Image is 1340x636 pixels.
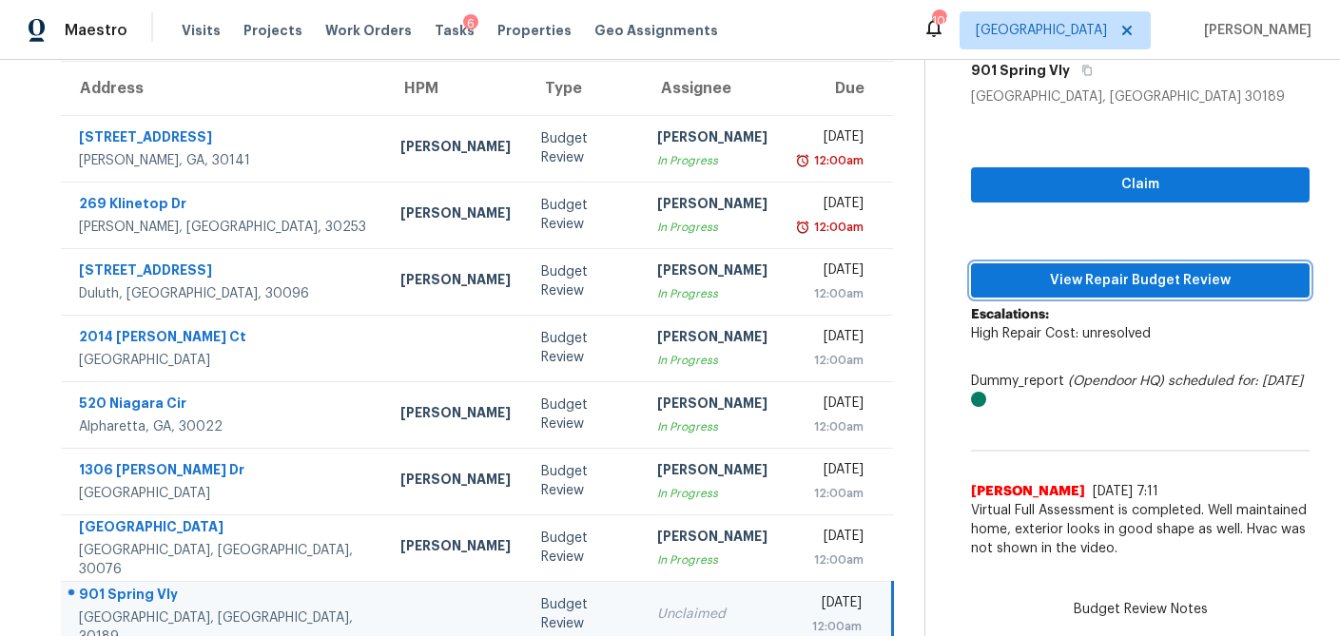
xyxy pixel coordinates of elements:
[971,61,1070,80] h5: 901 Spring Vly
[810,151,864,170] div: 12:00am
[657,284,767,303] div: In Progress
[526,62,642,115] th: Type
[594,21,718,40] span: Geo Assignments
[79,284,370,303] div: Duluth, [GEOGRAPHIC_DATA], 30096
[657,194,767,218] div: [PERSON_NAME]
[657,218,767,237] div: In Progress
[798,484,864,503] div: 12:00am
[325,21,412,40] span: Work Orders
[971,263,1310,299] button: View Repair Budget Review
[79,218,370,237] div: [PERSON_NAME], [GEOGRAPHIC_DATA], 30253
[497,21,572,40] span: Properties
[971,372,1310,410] div: Dummy_report
[1068,375,1164,388] i: (Opendoor HQ)
[642,62,783,115] th: Assignee
[986,269,1294,293] span: View Repair Budget Review
[798,460,864,484] div: [DATE]
[541,595,627,633] div: Budget Review
[976,21,1107,40] span: [GEOGRAPHIC_DATA]
[541,529,627,567] div: Budget Review
[541,395,627,434] div: Budget Review
[971,167,1310,202] button: Claim
[79,127,370,151] div: [STREET_ADDRESS]
[385,62,526,115] th: HPM
[657,460,767,484] div: [PERSON_NAME]
[400,270,511,294] div: [PERSON_NAME]
[971,308,1049,321] b: Escalations:
[657,260,767,284] div: [PERSON_NAME]
[657,351,767,370] div: In Progress
[657,527,767,550] div: [PERSON_NAME]
[1196,21,1311,40] span: [PERSON_NAME]
[798,527,864,550] div: [DATE]
[541,329,627,367] div: Budget Review
[1168,375,1303,388] i: scheduled for: [DATE]
[657,127,767,151] div: [PERSON_NAME]
[986,173,1294,197] span: Claim
[1070,53,1096,87] button: Copy Address
[79,417,370,436] div: Alpharetta, GA, 30022
[541,262,627,300] div: Budget Review
[541,196,627,234] div: Budget Review
[971,501,1310,558] span: Virtual Full Assessment is completed. Well maintained home, exterior looks in good shape as well....
[932,11,945,30] div: 109
[798,284,864,303] div: 12:00am
[435,24,475,37] span: Tasks
[182,21,221,40] span: Visits
[79,460,370,484] div: 1306 [PERSON_NAME] Dr
[79,541,370,579] div: [GEOGRAPHIC_DATA], [GEOGRAPHIC_DATA], 30076
[798,593,863,617] div: [DATE]
[400,203,511,227] div: [PERSON_NAME]
[798,127,864,151] div: [DATE]
[657,394,767,417] div: [PERSON_NAME]
[400,470,511,493] div: [PERSON_NAME]
[79,151,370,170] div: [PERSON_NAME], GA, 30141
[783,62,893,115] th: Due
[1062,600,1219,619] span: Budget Review Notes
[798,617,863,636] div: 12:00am
[400,137,511,161] div: [PERSON_NAME]
[657,151,767,170] div: In Progress
[65,21,127,40] span: Maestro
[798,550,864,569] div: 12:00am
[79,394,370,417] div: 520 Niagara Cir
[795,218,810,237] img: Overdue Alarm Icon
[971,87,1310,106] div: [GEOGRAPHIC_DATA], [GEOGRAPHIC_DATA] 30189
[798,417,864,436] div: 12:00am
[810,218,864,237] div: 12:00am
[657,417,767,436] div: In Progress
[79,484,370,503] div: [GEOGRAPHIC_DATA]
[798,351,864,370] div: 12:00am
[971,327,1151,340] span: High Repair Cost: unresolved
[79,194,370,218] div: 269 Klinetop Dr
[79,585,370,608] div: 901 Spring Vly
[243,21,302,40] span: Projects
[79,351,370,370] div: [GEOGRAPHIC_DATA]
[541,129,627,167] div: Budget Review
[400,403,511,427] div: [PERSON_NAME]
[79,260,370,284] div: [STREET_ADDRESS]
[971,482,1085,501] span: [PERSON_NAME]
[463,14,478,33] div: 6
[798,260,864,284] div: [DATE]
[798,327,864,351] div: [DATE]
[798,194,864,218] div: [DATE]
[657,550,767,569] div: In Progress
[541,462,627,500] div: Budget Review
[79,517,370,541] div: [GEOGRAPHIC_DATA]
[79,327,370,351] div: 2014 [PERSON_NAME] Ct
[1093,485,1158,498] span: [DATE] 7:11
[61,62,385,115] th: Address
[798,394,864,417] div: [DATE]
[400,536,511,560] div: [PERSON_NAME]
[657,327,767,351] div: [PERSON_NAME]
[795,151,810,170] img: Overdue Alarm Icon
[657,605,767,624] div: Unclaimed
[657,484,767,503] div: In Progress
